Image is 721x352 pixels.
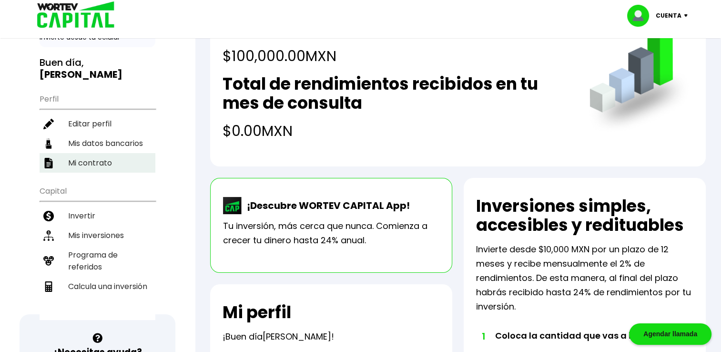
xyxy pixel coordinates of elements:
h2: Inversiones simples, accesibles y redituables [476,197,693,235]
a: Invertir [40,206,155,226]
img: datos-icon.10cf9172.svg [43,138,54,149]
p: ¡Descubre WORTEV CAPITAL App! [242,198,410,213]
a: Calcula una inversión [40,277,155,296]
a: Mi contrato [40,153,155,173]
h3: Buen día, [40,57,155,81]
img: invertir-icon.b3b967d7.svg [43,211,54,221]
h4: $100,000.00 MXN [223,45,462,67]
span: [PERSON_NAME] [263,331,331,342]
h2: Total de rendimientos recibidos en tu mes de consulta [223,74,570,113]
img: wortev-capital-app-icon [223,197,242,214]
img: recomiendanos-icon.9b8e9327.svg [43,256,54,266]
img: inversiones-icon.6695dc30.svg [43,230,54,241]
img: profile-image [627,5,656,27]
p: ¡Buen día ! [223,330,334,344]
a: Mis datos bancarios [40,134,155,153]
a: Mis inversiones [40,226,155,245]
ul: Perfil [40,88,155,173]
img: editar-icon.952d3147.svg [43,119,54,129]
p: Invierte desde $10,000 MXN por un plazo de 12 meses y recibe mensualmente el 2% de rendimientos. ... [476,242,693,314]
b: [PERSON_NAME] [40,68,122,81]
h2: Mi perfil [223,303,291,322]
span: 1 [481,329,486,343]
a: Programa de referidos [40,245,155,277]
img: icon-down [681,14,694,17]
img: contrato-icon.f2db500c.svg [43,158,54,168]
div: Agendar llamada [629,323,711,345]
a: Editar perfil [40,114,155,134]
p: Tu inversión, más cerca que nunca. Comienza a crecer tu dinero hasta 24% anual. [223,219,439,248]
ul: Capital [40,180,155,320]
img: calculadora-icon.17d418c4.svg [43,281,54,292]
h4: $0.00 MXN [223,120,570,142]
p: Cuenta [656,9,681,23]
img: grafica.516fef24.png [585,26,693,135]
